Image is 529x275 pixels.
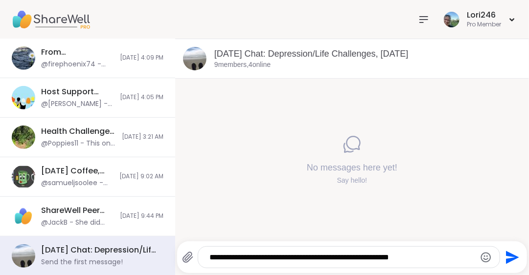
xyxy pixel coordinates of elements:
div: Say hello! [307,176,397,186]
div: ShareWell Peer Council [41,205,114,216]
button: Emoji picker [480,252,492,263]
div: @firephoenix74 - Thank you for the group [DATE]. Sorry I had to leave early as I was heading into... [41,60,114,69]
span: [DATE] 9:44 PM [120,212,163,220]
div: Send the first message! [41,257,123,267]
div: @[PERSON_NAME] - @[PERSON_NAME] thank you for addressing my last few questions and glad to hear t... [41,99,114,109]
span: [DATE] 4:09 PM [120,54,163,62]
span: [DATE] 4:05 PM [120,93,163,102]
img: Monday Coffee, Tea or Hot chocolate and Milk Club, Oct 06 [12,165,35,189]
img: From Overwhelmed to Anchored: Emotional Regulation, Oct 07 [12,46,35,70]
span: [DATE] 9:02 AM [119,172,163,181]
img: Health Challenges and/or Chronic Pain, Oct 06 [12,126,35,149]
img: Host Support Circle (have hosted 1+ session), Oct 07 [12,86,35,109]
img: Lori246 [444,12,460,27]
h4: No messages here yet! [307,162,397,174]
div: @Poppies11 - This one has the link. [41,139,116,148]
span: [DATE] 3:21 AM [122,133,163,141]
div: @JackB - She did great! 🤗 [41,218,114,228]
button: Send [500,246,522,268]
div: Host Support Circle (have hosted 1+ session), [DATE] [41,86,114,97]
img: Thursday Chat: Depression/Life Challenges, Oct 09 [12,244,35,268]
div: From Overwhelmed to Anchored: Emotional Regulation, [DATE] [41,47,114,58]
img: ShareWell Peer Council [12,205,35,228]
img: Thursday Chat: Depression/Life Challenges, Oct 09 [183,47,207,70]
div: Health Challenges and/or [MEDICAL_DATA], [DATE] [41,126,116,137]
img: ShareWell Nav Logo [12,2,90,37]
div: @samueljsoolee - im honored and touched by the empathy of this group [41,178,114,188]
div: [DATE] Chat: Depression/Life Challenges, [DATE] [41,245,158,255]
div: Pro Member [467,21,501,29]
p: 9 members, 4 online [214,60,271,70]
div: Lori246 [467,10,501,21]
textarea: Type your message [209,253,472,262]
a: [DATE] Chat: Depression/Life Challenges, [DATE] [214,49,409,59]
div: [DATE] Coffee, Tea or Hot chocolate and Milk Club, [DATE] [41,166,114,176]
